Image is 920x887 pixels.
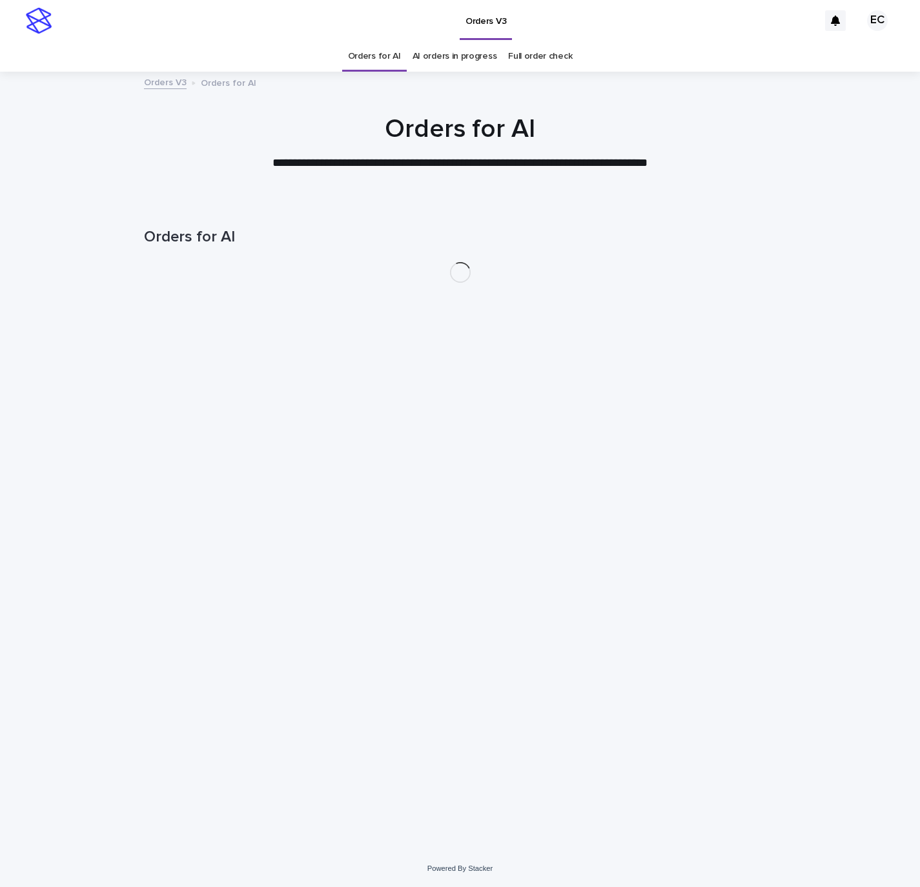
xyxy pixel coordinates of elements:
a: Powered By Stacker [427,864,493,872]
h1: Orders for AI [144,228,777,247]
a: Orders for AI [348,41,401,72]
a: Orders V3 [144,74,187,89]
h1: Orders for AI [144,114,777,145]
img: stacker-logo-s-only.png [26,8,52,34]
div: EC [867,10,888,31]
a: Full order check [508,41,572,72]
p: Orders for AI [201,75,256,89]
a: AI orders in progress [413,41,497,72]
